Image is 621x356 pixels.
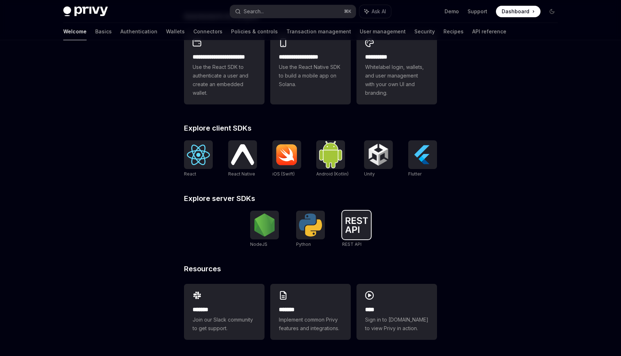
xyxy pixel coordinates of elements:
button: Ask AI [359,5,391,18]
a: User management [360,23,406,40]
a: ****Sign in to [DOMAIN_NAME] to view Privy in action. [356,284,437,340]
span: Use the React Native SDK to build a mobile app on Solana. [279,63,342,89]
span: Explore server SDKs [184,195,255,202]
a: Wallets [166,23,185,40]
a: Security [414,23,435,40]
a: Android (Kotlin)Android (Kotlin) [316,140,349,178]
button: Toggle dark mode [546,6,558,17]
span: React [184,171,196,177]
a: Support [468,8,487,15]
a: Basics [95,23,112,40]
span: Resources [184,265,221,272]
a: React NativeReact Native [228,140,257,178]
a: Demo [445,8,459,15]
span: iOS (Swift) [272,171,295,177]
span: Unity [364,171,375,177]
span: Whitelabel login, wallets, and user management with your own UI and branding. [365,63,428,97]
a: Recipes [443,23,464,40]
a: NodeJSNodeJS [250,211,279,248]
a: Welcome [63,23,87,40]
button: Search...⌘K [230,5,356,18]
img: Android (Kotlin) [319,141,342,168]
span: Join our Slack community to get support. [193,315,256,333]
span: Flutter [408,171,422,177]
a: **** **Join our Slack community to get support. [184,284,264,340]
a: Policies & controls [231,23,278,40]
div: Search... [244,7,264,16]
a: **** **** **** ***Use the React Native SDK to build a mobile app on Solana. [270,31,351,104]
a: API reference [472,23,506,40]
a: FlutterFlutter [408,140,437,178]
a: iOS (Swift)iOS (Swift) [272,140,301,178]
span: Explore client SDKs [184,125,252,132]
span: Sign in to [DOMAIN_NAME] to view Privy in action. [365,315,428,333]
img: React [187,145,210,165]
a: REST APIREST API [342,211,371,248]
span: ⌘ K [344,9,351,14]
span: Dashboard [502,8,529,15]
span: Python [296,242,311,247]
span: NodeJS [250,242,267,247]
img: Python [299,214,322,236]
a: **** **Implement common Privy features and integrations. [270,284,351,340]
a: Transaction management [286,23,351,40]
span: Android (Kotlin) [316,171,349,177]
img: NodeJS [253,214,276,236]
span: React Native [228,171,255,177]
a: UnityUnity [364,140,393,178]
span: REST API [342,242,362,247]
img: Flutter [411,143,434,166]
img: REST API [345,217,368,233]
img: Unity [367,143,390,166]
span: Implement common Privy features and integrations. [279,315,342,333]
img: React Native [231,144,254,165]
span: Ask AI [372,8,386,15]
a: Dashboard [496,6,540,17]
a: PythonPython [296,211,325,248]
img: dark logo [63,6,108,17]
img: iOS (Swift) [275,144,298,165]
a: Connectors [193,23,222,40]
a: ReactReact [184,140,213,178]
span: Use the React SDK to authenticate a user and create an embedded wallet. [193,63,256,97]
a: **** *****Whitelabel login, wallets, and user management with your own UI and branding. [356,31,437,104]
a: Authentication [120,23,157,40]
